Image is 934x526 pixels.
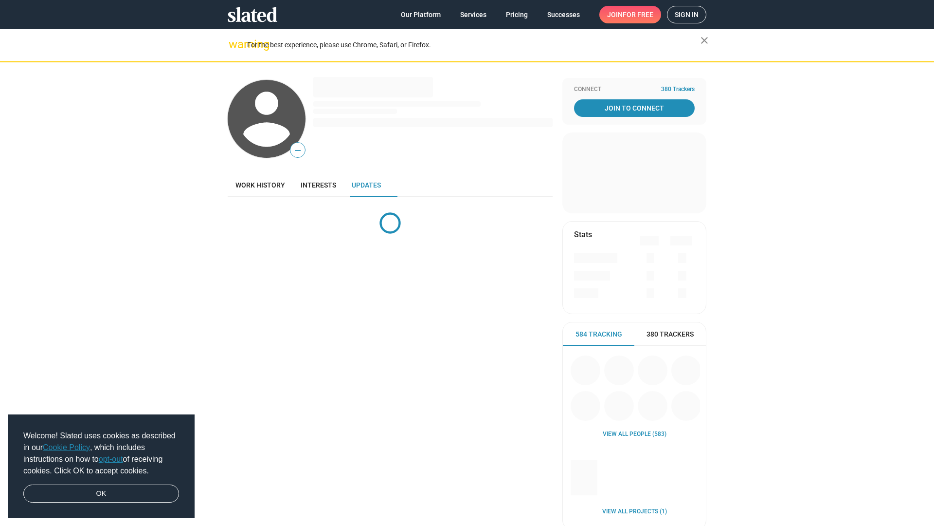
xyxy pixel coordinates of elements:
span: Our Platform [401,6,441,23]
span: for free [623,6,653,23]
span: Updates [352,181,381,189]
a: opt-out [99,455,123,463]
a: Successes [539,6,588,23]
a: Pricing [498,6,536,23]
mat-icon: warning [229,38,240,50]
span: Pricing [506,6,528,23]
a: Join To Connect [574,99,695,117]
span: Join [607,6,653,23]
mat-icon: close [699,35,710,46]
span: — [290,144,305,157]
a: Our Platform [393,6,449,23]
span: Welcome! Slated uses cookies as described in our , which includes instructions on how to of recei... [23,430,179,477]
a: dismiss cookie message [23,485,179,503]
div: For the best experience, please use Chrome, Safari, or Firefox. [247,38,700,52]
div: Connect [574,86,695,94]
a: Interests [293,173,344,197]
a: Joinfor free [599,6,661,23]
span: Sign in [675,6,699,23]
span: 380 Trackers [661,86,695,94]
mat-card-title: Stats [574,229,592,240]
span: Join To Connect [576,99,693,117]
span: Interests [301,181,336,189]
a: Updates [344,173,389,197]
span: Work history [235,181,285,189]
a: Sign in [667,6,706,23]
span: Services [460,6,486,23]
a: Services [452,6,494,23]
span: 584 Tracking [575,330,622,339]
a: Work history [228,173,293,197]
a: Cookie Policy [43,443,90,451]
a: View all Projects (1) [602,508,667,516]
div: cookieconsent [8,414,195,519]
span: Successes [547,6,580,23]
a: View all People (583) [603,431,666,438]
span: 380 Trackers [647,330,694,339]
